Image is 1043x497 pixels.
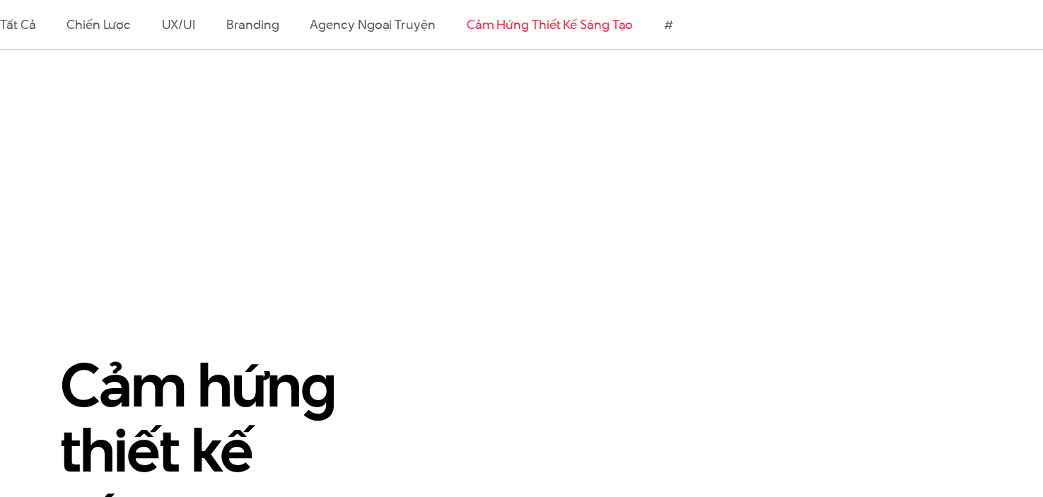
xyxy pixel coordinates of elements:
[467,16,634,33] a: Cảm hứng thiết kế sáng tạo
[310,16,435,33] a: Agency ngoại truyện
[162,16,196,33] a: UX/UI
[664,16,673,33] a: #
[66,16,130,33] a: Chiến lược
[226,16,279,33] a: Branding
